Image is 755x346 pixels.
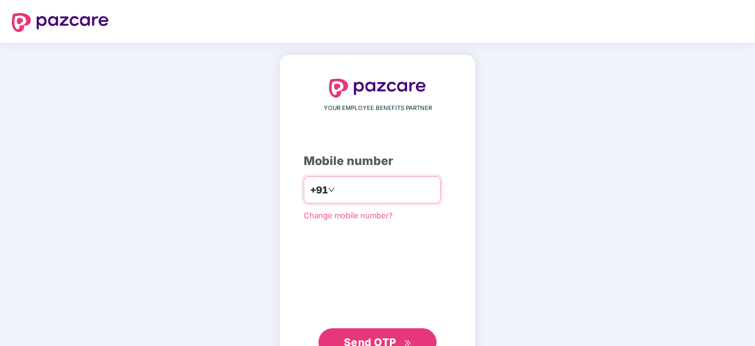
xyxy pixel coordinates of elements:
span: YOUR EMPLOYEE BENEFITS PARTNER [324,104,432,113]
span: down [328,186,335,193]
div: Mobile number [304,152,451,170]
img: logo [329,79,426,98]
a: Change mobile number? [304,211,393,220]
span: +91 [310,183,328,198]
img: logo [12,13,109,32]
